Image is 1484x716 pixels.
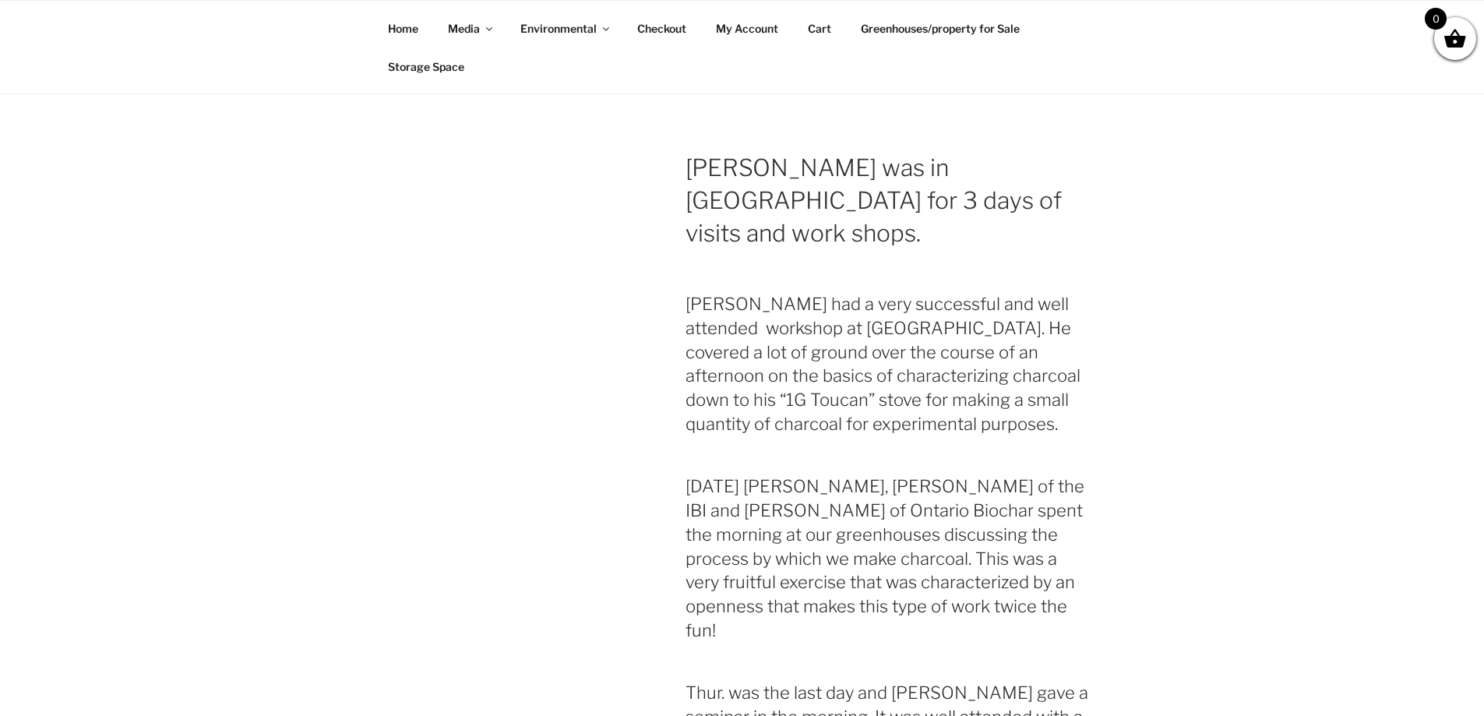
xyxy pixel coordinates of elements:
h3: [PERSON_NAME] had a very successful and well attended workshop at [GEOGRAPHIC_DATA]. He covered a... [686,266,1094,436]
a: Storage Space [375,48,478,86]
a: Environmental [507,9,622,48]
a: Greenhouses/property for Sale [848,9,1034,48]
nav: Top Menu [375,9,1110,86]
a: Media [435,9,505,48]
span: 0 [1425,8,1447,30]
a: Cart [795,9,845,48]
a: My Account [703,9,792,48]
h1: [PERSON_NAME] was in [GEOGRAPHIC_DATA] for 3 days of visits and work shops. [686,116,1094,249]
h3: [DATE] [PERSON_NAME], [PERSON_NAME] of the IBI and [PERSON_NAME] of Ontario Biochar spent the mor... [686,449,1094,643]
a: Home [375,9,432,48]
a: Checkout [624,9,700,48]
